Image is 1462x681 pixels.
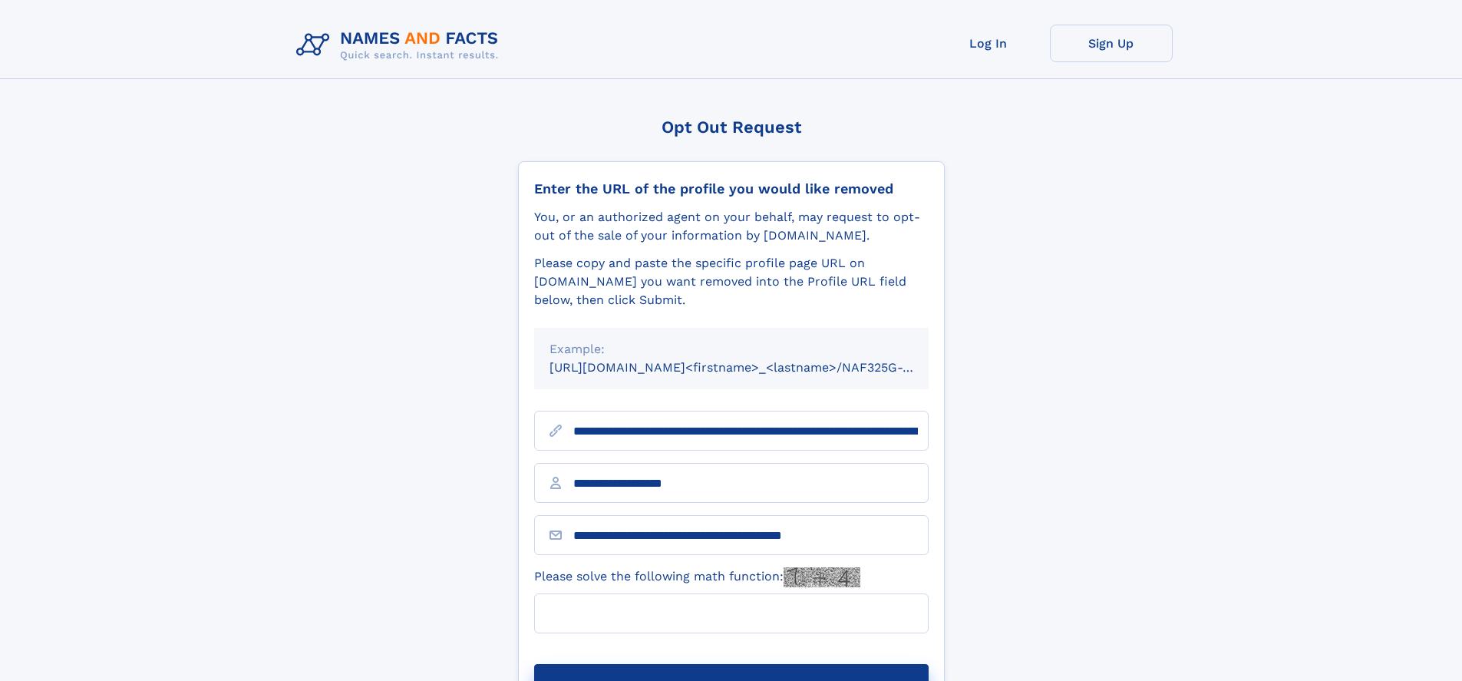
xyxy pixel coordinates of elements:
[534,254,929,309] div: Please copy and paste the specific profile page URL on [DOMAIN_NAME] you want removed into the Pr...
[927,25,1050,62] a: Log In
[1050,25,1173,62] a: Sign Up
[534,180,929,197] div: Enter the URL of the profile you would like removed
[534,208,929,245] div: You, or an authorized agent on your behalf, may request to opt-out of the sale of your informatio...
[549,340,913,359] div: Example:
[549,360,958,375] small: [URL][DOMAIN_NAME]<firstname>_<lastname>/NAF325G-xxxxxxxx
[290,25,511,66] img: Logo Names and Facts
[518,117,945,137] div: Opt Out Request
[534,567,860,587] label: Please solve the following math function:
